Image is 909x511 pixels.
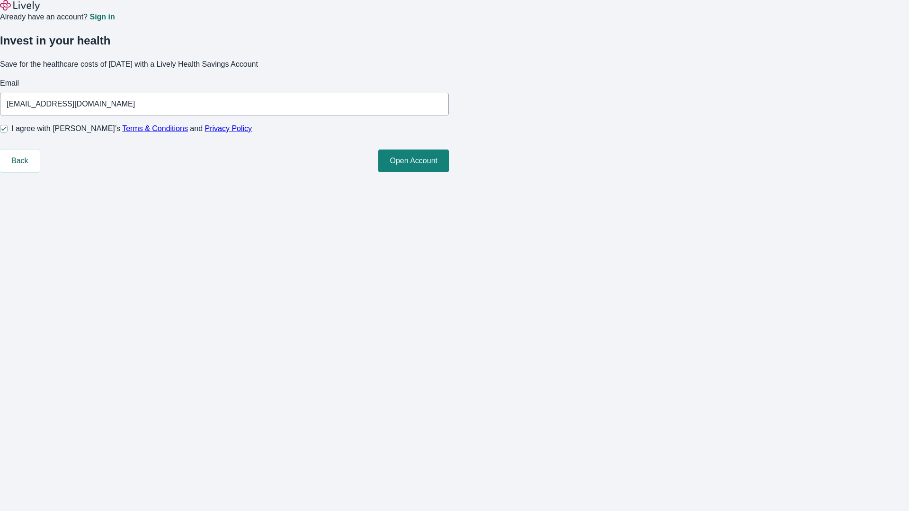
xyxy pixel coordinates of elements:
a: Terms & Conditions [122,124,188,132]
span: I agree with [PERSON_NAME]’s and [11,123,252,134]
a: Sign in [89,13,115,21]
a: Privacy Policy [205,124,252,132]
button: Open Account [378,150,449,172]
